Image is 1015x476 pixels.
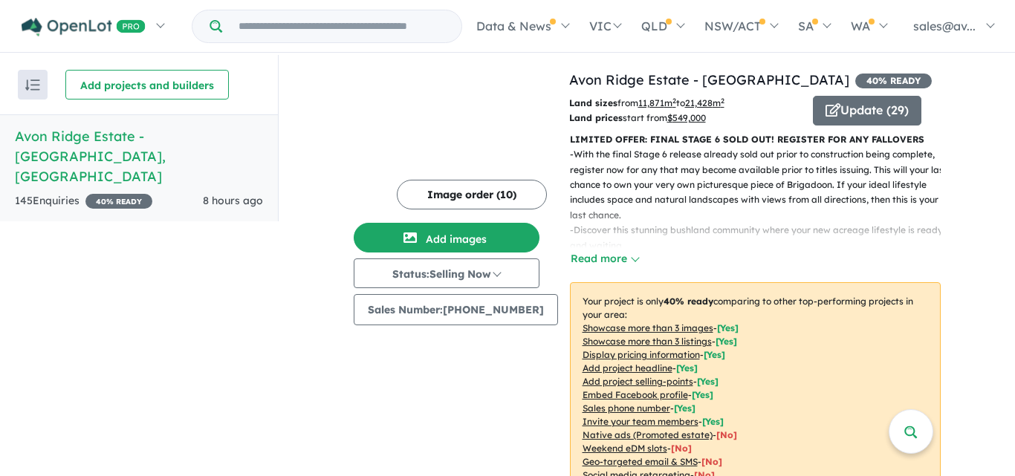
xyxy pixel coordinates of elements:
p: LIMITED OFFER: FINAL STAGE 6 SOLD OUT! REGISTER FOR ANY FALLOVERS [570,132,941,147]
sup: 2 [721,97,724,105]
span: 8 hours ago [203,194,263,207]
button: Add images [354,223,539,252]
u: Showcase more than 3 listings [583,336,712,347]
h5: Avon Ridge Estate - [GEOGRAPHIC_DATA] , [GEOGRAPHIC_DATA] [15,126,263,186]
input: Try estate name, suburb, builder or developer [225,10,458,42]
u: Weekend eDM slots [583,443,667,454]
button: Sales Number:[PHONE_NUMBER] [354,294,558,325]
b: Land prices [569,112,623,123]
button: Add projects and builders [65,70,229,100]
span: 40 % READY [85,194,152,209]
span: [No] [671,443,692,454]
a: Avon Ridge Estate - [GEOGRAPHIC_DATA] [569,71,849,88]
div: 145 Enquir ies [15,192,152,210]
span: [ Yes ] [676,362,698,374]
u: 11,871 m [638,97,676,108]
button: Read more [570,250,640,267]
span: [ Yes ] [704,349,725,360]
u: Add project selling-points [583,376,693,387]
img: Openlot PRO Logo White [22,18,146,36]
span: [ Yes ] [674,402,695,414]
img: sort.svg [25,79,40,91]
span: 40 % READY [855,74,932,88]
u: 21,428 m [685,97,724,108]
span: [No] [701,456,722,467]
button: Image order (10) [397,180,547,209]
b: Land sizes [569,97,617,108]
span: [No] [716,429,737,440]
span: [ Yes ] [717,322,739,333]
button: Update (29) [813,96,921,125]
p: - With the final Stage 6 release already sold out prior to construction being complete, register ... [570,147,953,223]
u: Add project headline [583,362,672,374]
p: from [569,96,802,111]
b: 40 % ready [664,296,713,307]
u: Native ads (Promoted estate) [583,429,713,440]
span: sales@av... [913,19,976,33]
p: start from [569,111,802,125]
span: [ Yes ] [702,416,724,427]
u: Invite your team members [583,416,698,427]
u: Showcase more than 3 images [583,322,713,333]
span: to [676,97,724,108]
p: - Discover this stunning bushland community where your new acreage lifestyle is ready and waiting. [570,223,953,253]
u: Display pricing information [583,349,700,360]
u: Sales phone number [583,402,670,414]
sup: 2 [672,97,676,105]
button: Status:Selling Now [354,258,539,288]
span: [ Yes ] [692,389,713,400]
u: Geo-targeted email & SMS [583,456,698,467]
span: [ Yes ] [716,336,737,347]
u: $ 549,000 [667,112,706,123]
span: [ Yes ] [697,376,719,387]
u: Embed Facebook profile [583,389,688,400]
